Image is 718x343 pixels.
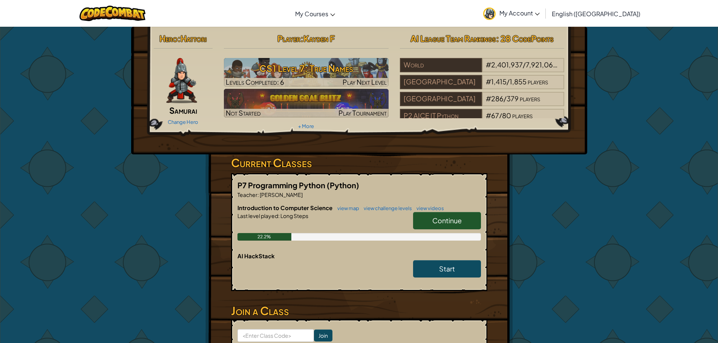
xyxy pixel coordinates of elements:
input: <Enter Class Code> [237,329,314,342]
a: [GEOGRAPHIC_DATA]#1,415/1,855players [400,82,565,91]
span: My Account [499,9,540,17]
span: : 28 CodePoints [496,33,554,44]
span: Levels Completed: 6 [226,78,284,86]
span: : [300,33,303,44]
span: Kayden F [303,33,335,44]
h3: Current Classes [231,154,487,171]
h3: CS1 Level 7: True Names [224,60,389,77]
a: Start [413,260,481,277]
span: Hero [159,33,178,44]
span: 286 [491,94,504,103]
span: 80 [502,111,511,120]
img: CodeCombat logo [80,6,145,21]
span: Play Tournament [338,108,387,117]
div: [GEOGRAPHIC_DATA] [400,92,482,106]
span: My Courses [295,10,328,18]
span: # [486,77,491,86]
input: Join [314,329,332,341]
span: AI HackStack [237,252,275,259]
a: P2 AICE IT Python#67/80players [400,116,565,125]
span: Player [277,33,300,44]
img: Golden Goal [224,89,389,117]
a: Play Next Level [224,58,389,87]
span: Long Steps [280,212,308,219]
a: view map [334,205,359,211]
span: # [486,94,491,103]
div: [GEOGRAPHIC_DATA] [400,75,482,89]
span: Introduction to Computer Science [237,204,334,211]
a: [GEOGRAPHIC_DATA]#286/379players [400,99,565,108]
span: : [257,191,259,198]
span: / [499,111,502,120]
span: / [523,60,526,69]
div: P2 AICE IT Python [400,109,482,123]
span: Start [439,264,455,273]
span: Not Started [226,108,261,117]
a: + More [298,123,314,129]
span: 1,855 [510,77,527,86]
span: Last level played [237,212,278,219]
span: players [528,77,548,86]
span: players [558,60,579,69]
span: / [504,94,507,103]
a: My Courses [291,3,339,24]
span: 7,921,065 [526,60,557,69]
h3: Join a Class [231,302,487,319]
img: samurai.pose.png [166,58,197,103]
div: World [400,58,482,72]
span: Teacher [237,191,257,198]
div: 22.2% [237,233,291,241]
span: 379 [507,94,519,103]
span: Samurai [169,105,197,116]
img: CS1 Level 7: True Names [224,58,389,87]
a: Change Hero [168,119,198,125]
span: (Python) [327,180,359,190]
span: players [520,94,540,103]
a: World#2,401,937/7,921,065players [400,65,565,74]
a: English ([GEOGRAPHIC_DATA]) [548,3,644,24]
a: My Account [479,2,543,25]
a: view challenge levels [360,205,412,211]
span: 1,415 [491,77,507,86]
span: 2,401,937 [491,60,523,69]
span: AI League Team Rankings [410,33,496,44]
a: view videos [413,205,444,211]
img: avatar [483,8,496,20]
span: Continue [432,216,462,225]
span: : [178,33,181,44]
span: P7 Programming Python [237,180,327,190]
a: Not StartedPlay Tournament [224,89,389,117]
span: Hattori [181,33,207,44]
span: # [486,111,491,120]
span: # [486,60,491,69]
span: players [512,111,533,120]
span: [PERSON_NAME] [259,191,303,198]
span: Play Next Level [343,78,387,86]
span: English ([GEOGRAPHIC_DATA]) [552,10,640,18]
span: : [278,212,280,219]
span: 67 [491,111,499,120]
span: / [507,77,510,86]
